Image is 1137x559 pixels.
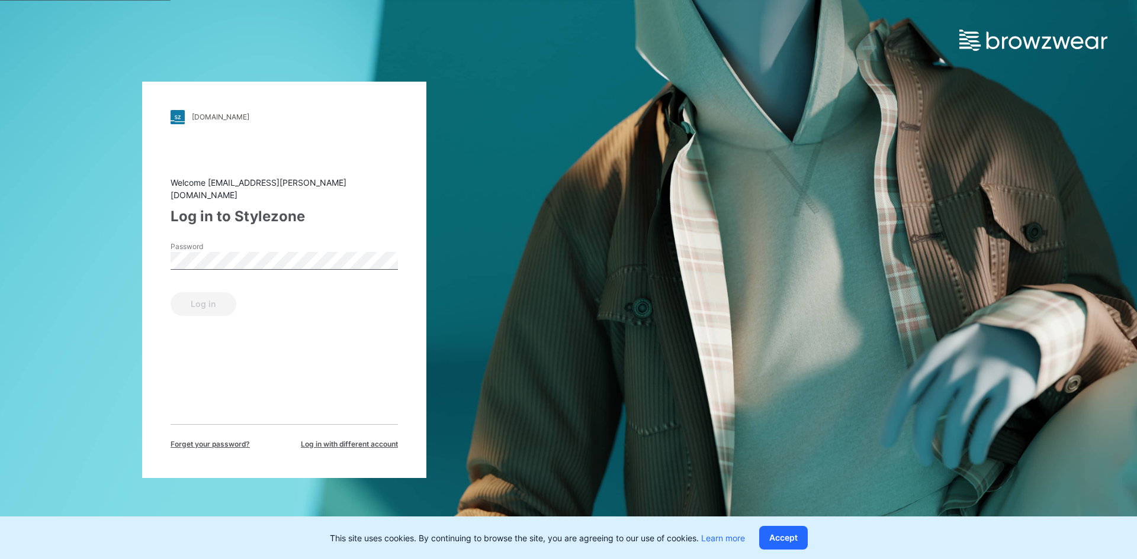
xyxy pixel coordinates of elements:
[171,206,398,227] div: Log in to Stylezone
[330,532,745,544] p: This site uses cookies. By continuing to browse the site, you are agreeing to our use of cookies.
[301,439,398,450] span: Log in with different account
[701,533,745,543] a: Learn more
[192,112,249,121] div: [DOMAIN_NAME]
[171,110,398,124] a: [DOMAIN_NAME]
[171,241,253,252] label: Password
[959,30,1107,51] img: browzwear-logo.e42bd6dac1945053ebaf764b6aa21510.svg
[171,439,250,450] span: Forget your password?
[171,110,185,124] img: stylezone-logo.562084cfcfab977791bfbf7441f1a819.svg
[759,526,808,550] button: Accept
[171,176,398,201] div: Welcome [EMAIL_ADDRESS][PERSON_NAME][DOMAIN_NAME]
